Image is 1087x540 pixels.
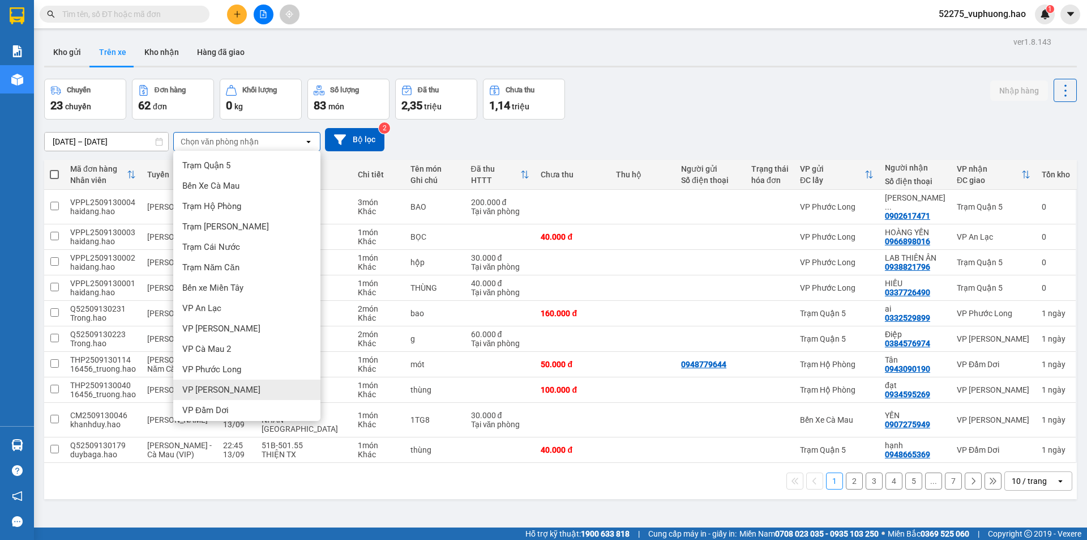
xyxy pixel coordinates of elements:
div: Trong.hao [70,313,136,322]
div: bao [410,309,459,318]
div: VPPL2509130002 [70,253,136,262]
div: 50.000 đ [541,360,605,369]
div: ver 1.8.143 [1013,36,1051,48]
div: 60.000 đ [471,330,530,339]
div: VP nhận [957,164,1021,173]
span: | [978,528,979,540]
span: [PERSON_NAME] - Năm Căn (VIP) [147,355,212,373]
div: Tân [885,355,945,364]
span: VP An Lạc [182,303,221,314]
div: 1 [1042,445,1070,454]
div: VP gửi [800,164,865,173]
div: 13/09 [223,450,250,459]
button: Chuyến23chuyến [44,79,126,120]
img: warehouse-icon [11,74,23,86]
span: 52275_vuphuong.hao [930,7,1035,21]
div: 0337726490 [885,288,930,297]
span: triệu [512,102,529,111]
div: 1 [1042,385,1070,394]
strong: 0708 023 035 - 0935 103 250 [775,529,879,538]
span: 0 [226,99,232,112]
div: Trạm Quận 5 [957,258,1030,267]
div: 0938821796 [885,262,930,271]
div: 1 [1042,360,1070,369]
div: Q52509130231 [70,304,136,313]
th: Toggle SortBy [65,160,142,190]
div: Trạm Quận 5 [957,202,1030,211]
div: Q52509130179 [70,441,136,450]
span: [PERSON_NAME] [147,415,208,424]
span: Miền Nam [739,528,879,540]
div: 16456_truong.hao [70,364,136,373]
div: Tại văn phòng [471,288,530,297]
span: [PERSON_NAME] - Cà Mau (VIP) [147,441,212,459]
div: thùng [410,385,459,394]
div: Q52509130223 [70,330,136,339]
div: 100.000 đ [541,385,605,394]
div: Nhân viên [70,176,127,185]
span: kg [234,102,243,111]
div: 0 [1042,232,1070,241]
div: haidang.hao [70,237,136,246]
span: VP Phước Long [182,364,241,375]
div: Trạm Quận 5 [957,283,1030,292]
div: BỌC [410,232,459,241]
span: 2,35 [401,99,422,112]
button: aim [280,5,299,24]
div: 200.000 đ [471,198,530,207]
div: Mã đơn hàng [70,164,127,173]
div: Tại văn phòng [471,420,530,429]
span: [PERSON_NAME] [147,258,208,267]
strong: 0369 525 060 [921,529,969,538]
div: HTTT [471,176,521,185]
span: Trạm Hộ Phòng [182,201,241,212]
div: mót [410,360,459,369]
button: file-add [254,5,273,24]
span: Bến Xe Cà Mau [182,180,239,192]
span: Trạm [PERSON_NAME] [182,221,269,232]
span: món [328,102,344,111]
div: Trạm Hộ Phòng [800,385,874,394]
div: hộp [410,258,459,267]
div: 22:45 [223,441,250,450]
div: haidang.hao [70,262,136,271]
div: 0948665369 [885,450,930,459]
div: 0948779644 [681,360,726,369]
div: 51B-501.55 [262,441,346,450]
th: Toggle SortBy [951,160,1036,190]
span: 62 [138,99,151,112]
button: Số lượng83món [307,79,390,120]
span: file-add [259,10,267,18]
button: 3 [866,473,883,490]
button: Đơn hàng62đơn [132,79,214,120]
div: ĐC giao [957,176,1021,185]
span: chuyến [65,102,91,111]
button: 5 [905,473,922,490]
span: [PERSON_NAME] [147,232,208,241]
div: Người gửi [681,164,740,173]
div: 2 món [358,304,399,313]
div: 0 [1042,202,1070,211]
button: Hàng đã giao [188,39,254,66]
div: Số điện thoại [681,176,740,185]
th: Toggle SortBy [465,160,536,190]
div: VP Phước Long [800,202,874,211]
div: VP Đầm Dơi [957,445,1030,454]
div: YẾN [885,411,945,420]
span: search [47,10,55,18]
button: 1 [826,473,843,490]
div: 1 món [358,253,399,262]
div: 1 món [358,441,399,450]
div: Trạng thái [751,164,789,173]
span: ngày [1048,360,1065,369]
span: ngày [1048,385,1065,394]
button: Đã thu2,35 triệu [395,79,477,120]
div: Khác [358,339,399,348]
span: 1,14 [489,99,510,112]
div: Khối lượng [242,86,277,94]
div: Chưa thu [506,86,534,94]
div: HOÀNG YẾN [885,228,945,237]
div: Khác [358,390,399,399]
div: 160.000 đ [541,309,605,318]
span: question-circle [12,465,23,476]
